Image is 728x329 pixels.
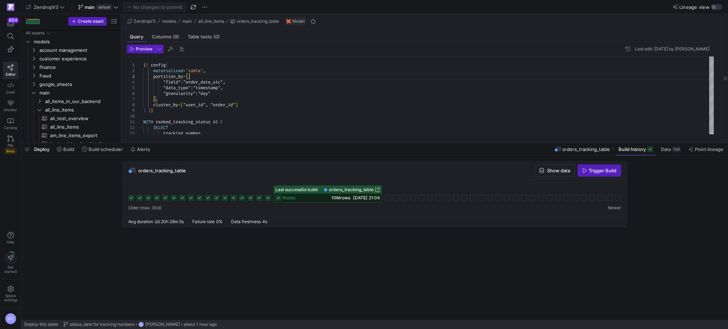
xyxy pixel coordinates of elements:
span: "user_id", "order_id" [183,102,235,108]
span: ali_test_overview​​​​​​​​​​ [50,114,110,123]
span: 10M rows [331,195,350,200]
button: 664 [3,17,18,30]
span: ( [166,62,168,68]
span: all_line_items​​​​​​​​​​ [50,123,110,131]
span: all_line_items [198,19,224,24]
div: Last edit: [DATE] by [PERSON_NAME] [635,47,710,52]
a: ali_test_overview​​​​​​​​​​ [24,114,118,123]
span: fraud [39,72,117,80]
span: [PERSON_NAME] [145,322,180,327]
span: ( [220,119,223,125]
span: main [39,89,117,97]
span: Build [63,146,74,152]
span: Point lineage [695,146,723,152]
div: Press SPACE to select this row. [24,54,118,63]
span: (0) [213,34,220,39]
span: Build scheduler [89,146,123,152]
div: Press SPACE to select this row. [24,80,118,88]
span: Model [292,19,305,24]
span: Alerts [137,146,150,152]
span: cluster_by [153,102,178,108]
span: Query [130,34,143,39]
span: { [186,74,188,79]
span: orders_tracking_table [329,187,374,192]
div: GC [5,313,16,324]
span: Table tests [188,34,220,39]
div: 5 [127,85,135,91]
div: 9 [127,108,135,113]
span: Build history [619,146,646,152]
button: all_line_items [197,17,226,26]
div: Press SPACE to select this row. [24,37,118,46]
span: Code [6,90,15,94]
span: about 1 hour ago [184,322,217,327]
a: Catalog [3,115,18,133]
span: Data freshness [231,219,261,224]
span: : [196,91,198,96]
img: https://storage.googleapis.com/y42-prod-data-exchange/images/qZXOSqkTtPuVcXVzF40oUlM07HVTwZXfPK0U... [7,4,14,11]
span: Data [661,146,671,152]
span: Editor [6,72,16,76]
button: Preview [127,45,155,53]
span: google_sheets [39,80,117,88]
button: maindefault [76,2,120,12]
span: "order_date_utc" [183,79,223,85]
span: } [148,108,151,113]
span: ranked_tracking_status [156,119,210,125]
span: "day" [198,91,210,96]
span: 4s [262,219,267,224]
button: GC [3,311,18,326]
span: { [143,62,146,68]
span: orders_tracking_table [237,19,279,24]
span: = [183,68,186,74]
div: 12 [127,125,135,130]
a: Spacesettings [3,282,18,305]
span: Last successful build [275,187,318,192]
button: Build history [615,143,656,155]
span: Avg duration [128,219,153,224]
div: 6 [127,91,135,96]
span: Failure rate [192,219,215,224]
div: 4 [127,79,135,85]
span: all_items_in_our_backend [45,97,117,106]
span: am_line_items_export​​​​​​​​​​ [50,131,110,140]
button: Create asset [68,17,107,26]
button: Alerts [127,143,153,155]
a: Monitor [3,97,18,115]
div: 11 [127,119,135,125]
div: 10 [127,113,135,119]
span: default [96,4,112,10]
a: orders_tracking_table [324,187,380,192]
button: Build [54,143,77,155]
img: undefined [287,19,291,23]
button: main [181,17,194,26]
div: Press SPACE to select this row. [24,123,118,131]
button: Build scheduler [79,143,126,155]
span: finance [39,63,117,71]
span: materialized [153,68,183,74]
span: 'table' [186,68,203,74]
span: all_line_items [45,106,117,114]
span: Help [6,240,15,244]
div: 10M [672,146,681,152]
button: status_date for tracking numbersGC[PERSON_NAME]about 1 hour ago [61,320,219,329]
span: , [220,85,223,91]
span: partition_by [153,74,183,79]
span: orders_tracking_table [562,146,610,152]
span: ) [143,108,146,113]
div: Press SPACE to select this row. [24,88,118,97]
button: Getstarted [3,249,18,276]
span: Older (max. 30d) [128,205,161,210]
span: Columns [152,34,179,39]
span: , [223,79,225,85]
button: Last successful buildorders_tracking_tableready10Mrows[DATE] 21:04 [274,185,382,203]
span: Trigger Build [589,168,616,173]
span: , [203,68,205,74]
button: Help [3,229,18,247]
span: tracking_number [163,130,200,136]
div: Press SPACE to select this row. [24,71,118,80]
div: Press SPACE to select this row. [24,29,118,37]
div: Press SPACE to select this row. [24,106,118,114]
div: Press SPACE to select this row. [24,63,118,71]
span: main [182,19,192,24]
